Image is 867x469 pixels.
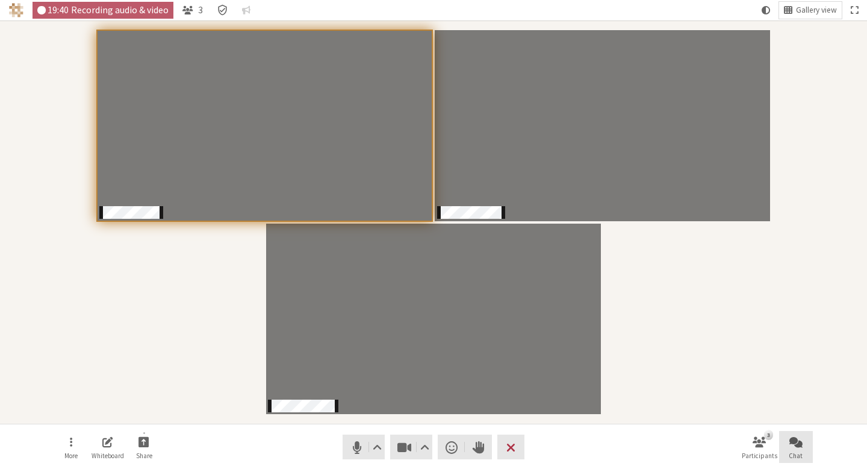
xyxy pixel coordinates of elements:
[237,2,255,19] button: Conversation
[48,5,69,15] span: 19:40
[71,5,169,15] span: Recording audio & video
[438,435,465,459] button: Send a reaction
[742,452,777,459] span: Participants
[796,6,837,15] span: Gallery view
[92,452,124,459] span: Whiteboard
[178,2,208,19] button: Open participant list
[136,452,152,459] span: Share
[127,431,161,464] button: Start sharing
[789,452,803,459] span: Chat
[846,2,863,19] button: Fullscreen
[33,2,174,19] div: Audio & video
[9,3,23,17] img: Iotum
[91,431,125,464] button: Open shared whiteboard
[779,431,813,464] button: Open chat
[64,452,78,459] span: More
[198,5,203,15] span: 3
[465,435,492,459] button: Raise hand
[497,435,524,459] button: Leave meeting
[390,435,432,459] button: Stop video (⌘+Shift+V)
[417,435,432,459] button: Video setting
[742,431,776,464] button: Open participant list
[212,2,233,19] div: Meeting details Encryption enabled
[764,430,773,439] div: 3
[757,2,775,19] button: Using system theme
[343,435,385,459] button: Mute (⌘+Shift+A)
[779,2,842,19] button: Change layout
[54,431,88,464] button: Open menu
[369,435,384,459] button: Audio settings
